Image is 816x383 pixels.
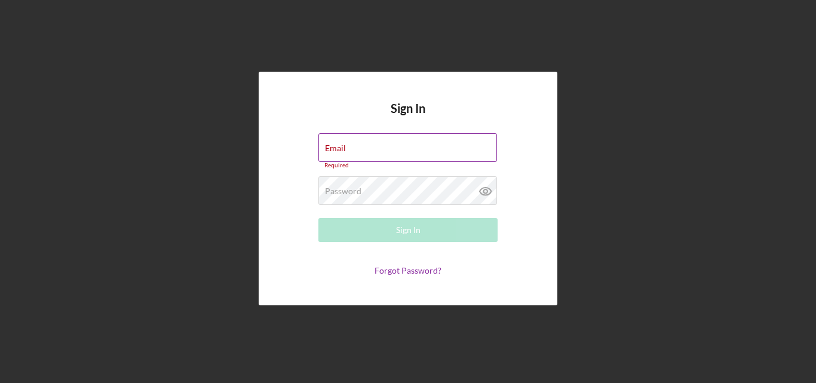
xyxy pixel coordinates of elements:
[318,162,498,169] div: Required
[375,265,441,275] a: Forgot Password?
[396,218,421,242] div: Sign In
[325,186,361,196] label: Password
[391,102,425,133] h4: Sign In
[318,218,498,242] button: Sign In
[325,143,346,153] label: Email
